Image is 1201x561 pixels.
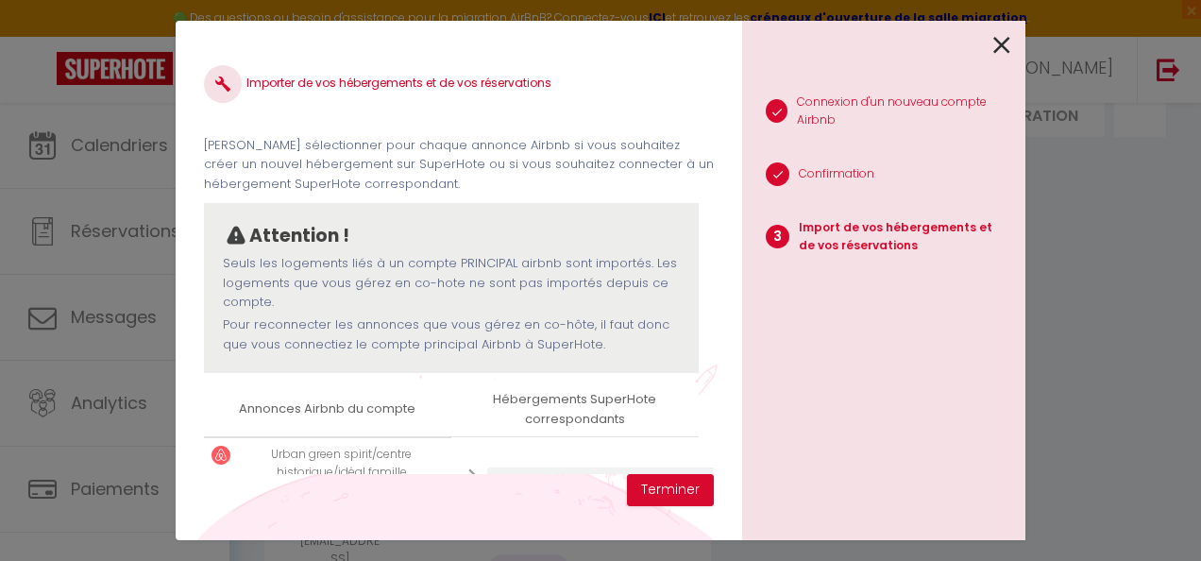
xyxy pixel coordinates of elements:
[223,254,680,312] p: Seuls les logements liés à un compte PRINCIPAL airbnb sont importés. Les logements que vous gérez...
[627,474,714,506] button: Terminer
[797,93,1010,129] p: Connexion d'un nouveau compte Airbnb
[799,165,874,183] p: Confirmation
[15,8,72,64] button: Ouvrir le widget de chat LiveChat
[1121,476,1187,547] iframe: Chat
[204,136,714,194] p: [PERSON_NAME] sélectionner pour chaque annonce Airbnb si vous souhaitez créer un nouvel hébergeme...
[223,315,680,354] p: Pour reconnecter les annonces que vous gérez en co-hôte, il faut donc que vous connectiez le comp...
[766,225,789,248] span: 3
[240,446,444,482] p: Urban green spirit/centre historique/idéal famille
[451,382,699,436] th: Hébergements SuperHote correspondants
[204,382,451,436] th: Annonces Airbnb du compte
[249,222,349,250] p: Attention !
[799,219,1010,255] p: Import de vos hébergements et de vos réservations
[204,65,714,103] h4: Importer de vos hébergements et de vos réservations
